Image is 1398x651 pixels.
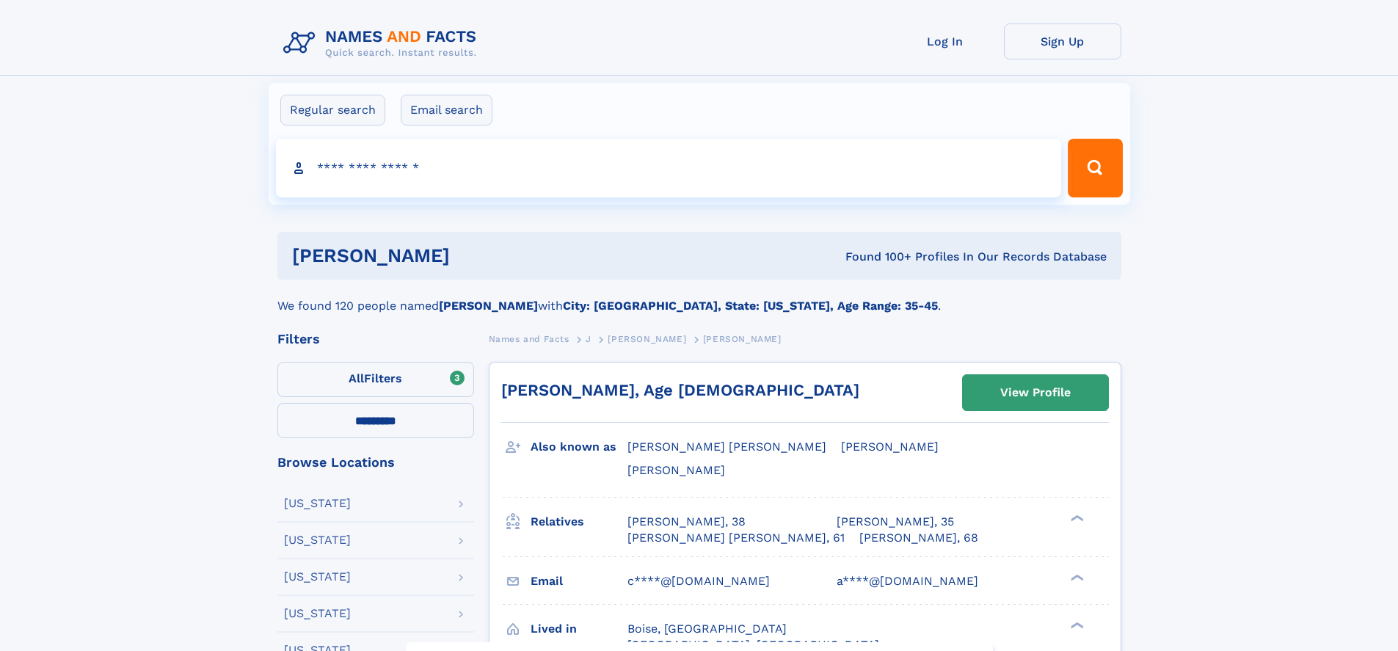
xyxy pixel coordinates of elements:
[531,509,627,534] h3: Relatives
[277,456,474,469] div: Browse Locations
[284,498,351,509] div: [US_STATE]
[277,332,474,346] div: Filters
[887,23,1004,59] a: Log In
[963,375,1108,410] a: View Profile
[531,434,627,459] h3: Also known as
[349,371,364,385] span: All
[586,330,591,348] a: J
[627,530,845,546] a: [PERSON_NAME] [PERSON_NAME], 61
[501,381,859,399] a: [PERSON_NAME], Age [DEMOGRAPHIC_DATA]
[627,514,746,530] a: [PERSON_NAME], 38
[647,249,1107,265] div: Found 100+ Profiles In Our Records Database
[627,622,787,636] span: Boise, [GEOGRAPHIC_DATA]
[284,608,351,619] div: [US_STATE]
[280,95,385,126] label: Regular search
[531,617,627,641] h3: Lived in
[401,95,492,126] label: Email search
[284,534,351,546] div: [US_STATE]
[1004,23,1121,59] a: Sign Up
[277,23,489,63] img: Logo Names and Facts
[276,139,1062,197] input: search input
[563,299,938,313] b: City: [GEOGRAPHIC_DATA], State: [US_STATE], Age Range: 35-45
[277,280,1121,315] div: We found 120 people named with .
[608,330,686,348] a: [PERSON_NAME]
[489,330,569,348] a: Names and Facts
[531,569,627,594] h3: Email
[627,463,725,477] span: [PERSON_NAME]
[1067,620,1085,630] div: ❯
[1067,572,1085,582] div: ❯
[1068,139,1122,197] button: Search Button
[608,334,686,344] span: [PERSON_NAME]
[837,514,954,530] a: [PERSON_NAME], 35
[284,571,351,583] div: [US_STATE]
[1000,376,1071,410] div: View Profile
[627,440,826,454] span: [PERSON_NAME] [PERSON_NAME]
[1067,513,1085,523] div: ❯
[841,440,939,454] span: [PERSON_NAME]
[292,247,648,265] h1: [PERSON_NAME]
[586,334,591,344] span: J
[859,530,978,546] a: [PERSON_NAME], 68
[277,362,474,397] label: Filters
[703,334,782,344] span: [PERSON_NAME]
[439,299,538,313] b: [PERSON_NAME]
